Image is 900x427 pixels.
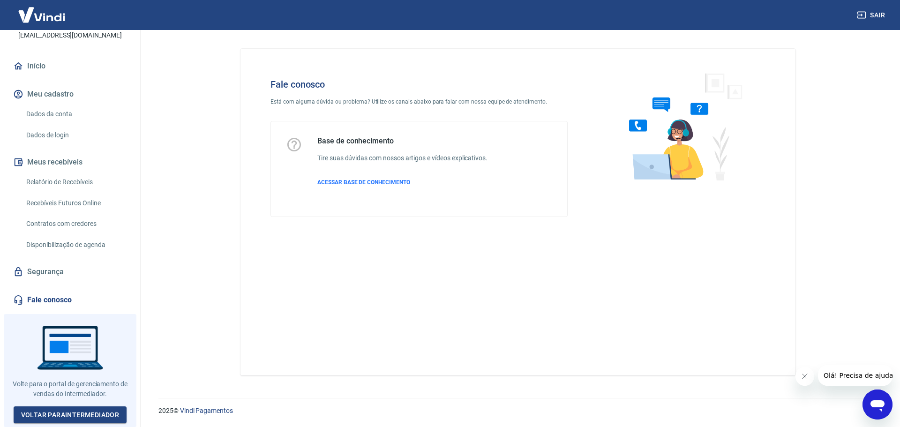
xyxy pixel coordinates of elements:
[317,178,487,187] a: ACESSAR BASE DE CONHECIMENTO
[22,214,129,233] a: Contratos com credores
[270,97,568,106] p: Está com alguma dúvida ou problema? Utilize os canais abaixo para falar com nossa equipe de atend...
[11,56,129,76] a: Início
[158,406,877,416] p: 2025 ©
[795,367,814,386] iframe: Fechar mensagem
[855,7,889,24] button: Sair
[610,64,753,189] img: Fale conosco
[22,172,129,192] a: Relatório de Recebíveis
[11,0,72,29] img: Vindi
[11,262,129,282] a: Segurança
[14,406,127,424] a: Voltar paraIntermediador
[11,290,129,310] a: Fale conosco
[270,79,568,90] h4: Fale conosco
[22,194,129,213] a: Recebíveis Futuros Online
[180,407,233,414] a: Vindi Pagamentos
[862,390,892,420] iframe: Botão para abrir a janela de mensagens
[18,30,122,40] p: [EMAIL_ADDRESS][DOMAIN_NAME]
[317,179,410,186] span: ACESSAR BASE DE CONHECIMENTO
[22,235,129,255] a: Disponibilização de agenda
[317,136,487,146] h5: Base de conhecimento
[6,7,79,14] span: Olá! Precisa de ajuda?
[11,84,129,105] button: Meu cadastro
[22,126,129,145] a: Dados de login
[317,153,487,163] h6: Tire suas dúvidas com nossos artigos e vídeos explicativos.
[818,365,892,386] iframe: Mensagem da empresa
[22,105,129,124] a: Dados da conta
[11,152,129,172] button: Meus recebíveis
